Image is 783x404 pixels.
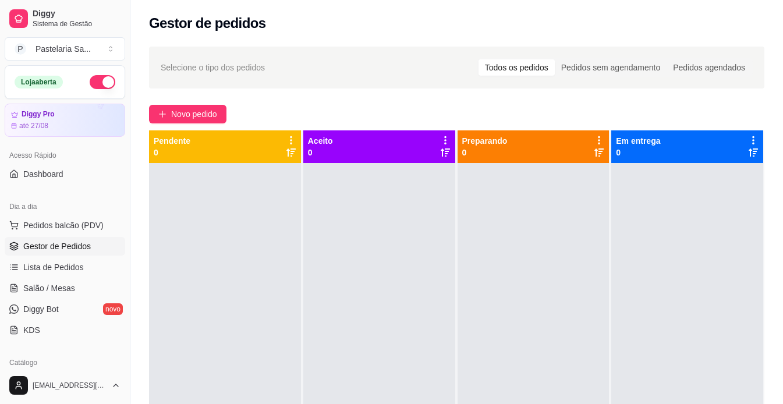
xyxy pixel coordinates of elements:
[23,282,75,294] span: Salão / Mesas
[90,75,115,89] button: Alterar Status
[19,121,48,130] article: até 27/08
[462,147,508,158] p: 0
[616,147,660,158] p: 0
[5,146,125,165] div: Acesso Rápido
[22,110,55,119] article: Diggy Pro
[5,300,125,318] a: Diggy Botnovo
[462,135,508,147] p: Preparando
[5,321,125,339] a: KDS
[23,168,63,180] span: Dashboard
[5,197,125,216] div: Dia a dia
[23,261,84,273] span: Lista de Pedidos
[555,59,667,76] div: Pedidos sem agendamento
[5,216,125,235] button: Pedidos balcão (PDV)
[154,135,190,147] p: Pendente
[5,258,125,277] a: Lista de Pedidos
[308,147,333,158] p: 0
[23,240,91,252] span: Gestor de Pedidos
[5,371,125,399] button: [EMAIL_ADDRESS][DOMAIN_NAME]
[308,135,333,147] p: Aceito
[23,219,104,231] span: Pedidos balcão (PDV)
[15,43,26,55] span: P
[171,108,217,121] span: Novo pedido
[5,237,125,256] a: Gestor de Pedidos
[23,303,59,315] span: Diggy Bot
[479,59,555,76] div: Todos os pedidos
[149,105,226,123] button: Novo pedido
[5,353,125,372] div: Catálogo
[5,165,125,183] a: Dashboard
[5,37,125,61] button: Select a team
[149,14,266,33] h2: Gestor de pedidos
[15,76,63,88] div: Loja aberta
[5,279,125,297] a: Salão / Mesas
[616,135,660,147] p: Em entrega
[33,381,107,390] span: [EMAIL_ADDRESS][DOMAIN_NAME]
[5,104,125,137] a: Diggy Proaté 27/08
[36,43,91,55] div: Pastelaria Sa ...
[33,9,121,19] span: Diggy
[667,59,752,76] div: Pedidos agendados
[33,19,121,29] span: Sistema de Gestão
[161,61,265,74] span: Selecione o tipo dos pedidos
[5,5,125,33] a: DiggySistema de Gestão
[158,110,166,118] span: plus
[23,324,40,336] span: KDS
[154,147,190,158] p: 0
